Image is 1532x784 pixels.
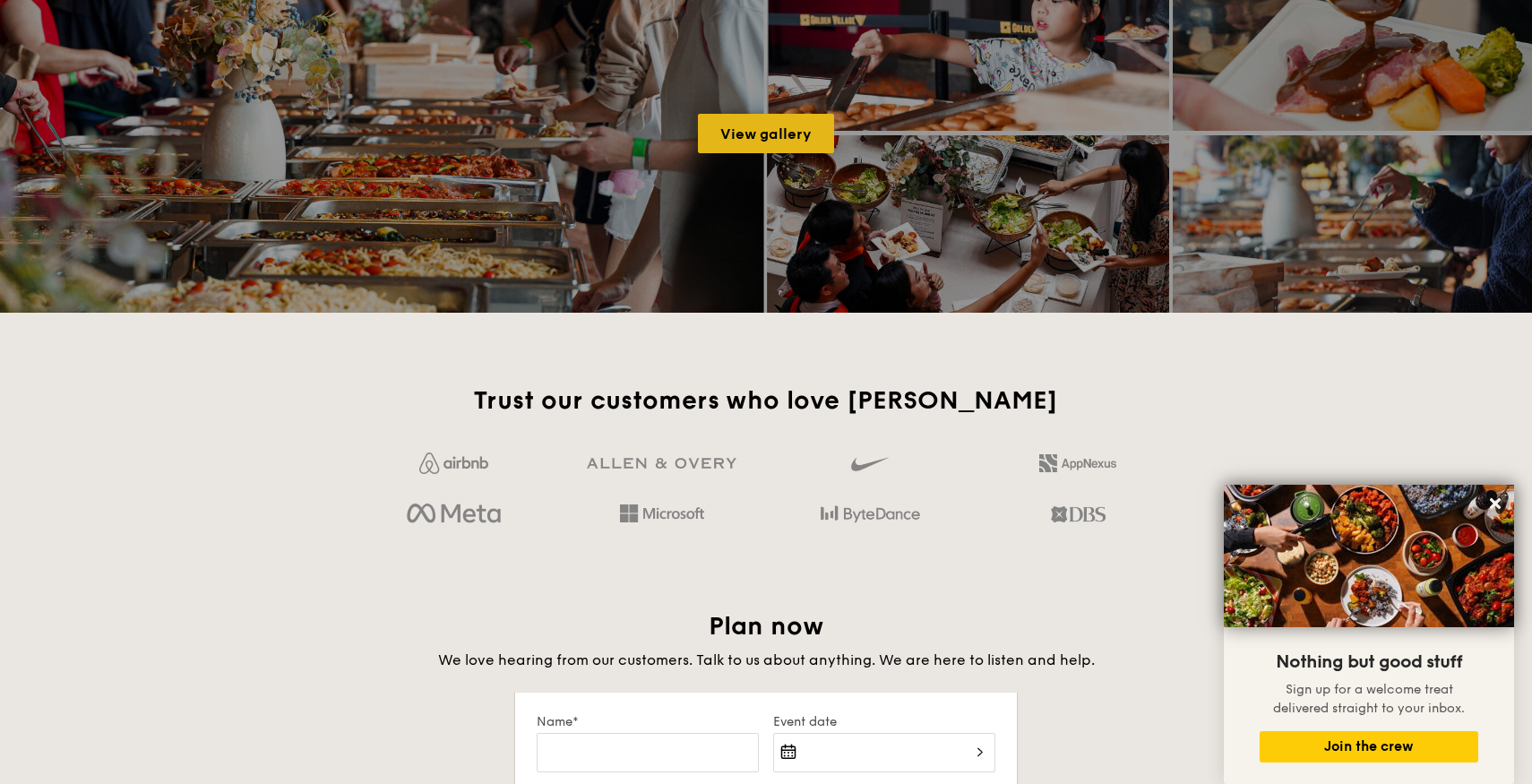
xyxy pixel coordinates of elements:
span: Nothing but good stuff [1276,651,1462,673]
img: DSC07876-Edit02-Large.jpeg [1224,485,1514,627]
button: Join the crew [1260,731,1478,762]
label: Name* [537,714,759,729]
img: Jf4Dw0UUCKFd4aYAAAAASUVORK5CYII= [419,452,488,474]
img: 2L6uqdT+6BmeAFDfWP11wfMG223fXktMZIL+i+lTG25h0NjUBKOYhdW2Kn6T+C0Q7bASH2i+1JIsIulPLIv5Ss6l0e291fRVW... [1039,454,1116,472]
img: meta.d311700b.png [407,499,501,530]
span: We love hearing from our customers. Talk to us about anything. We are here to listen and help. [438,651,1095,668]
img: Hd4TfVa7bNwuIo1gAAAAASUVORK5CYII= [620,504,704,522]
img: gdlseuq06himwAAAABJRU5ErkJggg== [851,449,889,479]
h2: Trust our customers who love [PERSON_NAME] [357,384,1175,417]
span: Plan now [709,611,824,642]
button: Close [1481,489,1510,518]
a: View gallery [698,114,834,153]
span: Sign up for a welcome treat delivered straight to your inbox. [1273,682,1465,716]
img: GRg3jHAAAAABJRU5ErkJggg== [587,458,736,470]
label: Event date [773,714,995,729]
img: dbs.a5bdd427.png [1051,499,1106,530]
img: bytedance.dc5c0c88.png [821,499,920,530]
